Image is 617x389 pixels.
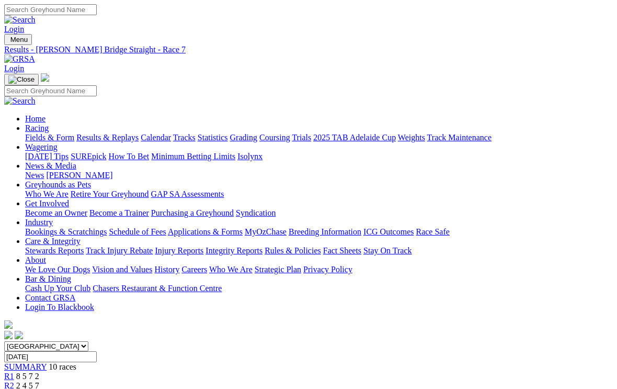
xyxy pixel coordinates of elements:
a: Schedule of Fees [109,227,166,236]
a: Trials [292,133,311,142]
div: Industry [25,227,613,237]
a: SUREpick [71,152,106,161]
a: SUMMARY [4,362,47,371]
img: Search [4,15,36,25]
a: Bar & Dining [25,274,71,283]
a: GAP SA Assessments [151,190,224,198]
a: Track Injury Rebate [86,246,153,255]
a: Rules & Policies [265,246,321,255]
div: Get Involved [25,208,613,218]
img: facebook.svg [4,331,13,339]
img: GRSA [4,54,35,64]
a: Results - [PERSON_NAME] Bridge Straight - Race 7 [4,45,613,54]
a: Vision and Values [92,265,152,274]
a: Retire Your Greyhound [71,190,149,198]
a: Syndication [236,208,276,217]
a: We Love Our Dogs [25,265,90,274]
a: Statistics [198,133,228,142]
span: Menu [10,36,28,43]
a: Track Maintenance [427,133,492,142]
a: Stewards Reports [25,246,84,255]
a: Integrity Reports [205,246,262,255]
a: Grading [230,133,257,142]
div: About [25,265,613,274]
a: Login To Blackbook [25,303,94,312]
a: Become a Trainer [89,208,149,217]
a: MyOzChase [245,227,287,236]
a: Home [25,114,45,123]
a: Login [4,64,24,73]
img: logo-grsa-white.png [41,73,49,82]
div: News & Media [25,171,613,180]
img: Search [4,96,36,106]
a: [DATE] Tips [25,152,68,161]
a: Who We Are [209,265,253,274]
a: Strategic Plan [255,265,301,274]
a: News & Media [25,161,76,170]
a: Calendar [141,133,171,142]
a: Isolynx [237,152,262,161]
a: Cash Up Your Club [25,284,90,293]
a: Weights [398,133,425,142]
a: Racing [25,124,49,132]
a: Breeding Information [289,227,361,236]
a: ICG Outcomes [363,227,414,236]
a: News [25,171,44,180]
a: Fields & Form [25,133,74,142]
a: Privacy Policy [303,265,352,274]
a: Greyhounds as Pets [25,180,91,189]
a: Bookings & Scratchings [25,227,107,236]
input: Search [4,4,97,15]
a: History [154,265,179,274]
a: Chasers Restaurant & Function Centre [93,284,222,293]
div: Care & Integrity [25,246,613,255]
img: twitter.svg [15,331,23,339]
a: Careers [181,265,207,274]
a: About [25,255,46,264]
span: 8 5 7 2 [16,372,39,381]
a: Results & Replays [76,133,139,142]
a: Purchasing a Greyhound [151,208,234,217]
a: [PERSON_NAME] [46,171,112,180]
a: Contact GRSA [25,293,75,302]
a: Become an Owner [25,208,87,217]
div: Racing [25,133,613,142]
div: Bar & Dining [25,284,613,293]
button: Toggle navigation [4,74,39,85]
a: Industry [25,218,53,227]
a: How To Bet [109,152,150,161]
div: Wagering [25,152,613,161]
img: logo-grsa-white.png [4,320,13,329]
a: Wagering [25,142,58,151]
div: Greyhounds as Pets [25,190,613,199]
a: 2025 TAB Adelaide Cup [313,133,396,142]
a: Coursing [259,133,290,142]
a: Login [4,25,24,34]
a: Applications & Forms [168,227,243,236]
a: Tracks [173,133,196,142]
input: Search [4,85,97,96]
a: Get Involved [25,199,69,208]
span: 10 races [49,362,76,371]
a: Injury Reports [155,246,203,255]
a: Who We Are [25,190,68,198]
a: Stay On Track [363,246,412,255]
a: Race Safe [416,227,449,236]
input: Select date [4,351,97,362]
a: R1 [4,372,14,381]
img: Close [8,75,35,84]
a: Minimum Betting Limits [151,152,235,161]
a: Fact Sheets [323,246,361,255]
button: Toggle navigation [4,34,32,45]
a: Care & Integrity [25,237,81,246]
